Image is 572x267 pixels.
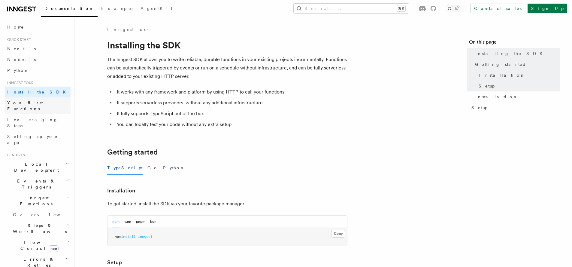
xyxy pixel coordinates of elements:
span: Quick start [5,37,31,42]
button: Steps & Workflows [11,220,71,237]
span: Local Development [5,161,65,173]
span: AgentKit [141,6,172,11]
span: Features [5,153,25,158]
span: Documentation [44,6,94,11]
span: Python [7,68,29,73]
a: Home [5,22,71,32]
span: Installation [479,72,525,78]
a: Installation [107,186,135,195]
span: Next.js [7,46,36,51]
h1: Installing the SDK [107,40,347,51]
a: Your first Functions [5,97,71,114]
a: Inngest tour [107,26,149,32]
span: Installation [471,94,518,100]
span: Setup [471,105,487,111]
span: Inngest tour [5,81,34,85]
span: inngest [138,235,153,239]
p: To get started, install the SDK via your favorite package manager: [107,200,347,208]
li: It works with any framework and platform by using HTTP to call your functions [115,88,347,96]
button: Search...⌘K [294,4,409,13]
button: Local Development [5,159,71,176]
span: Install the SDK [7,90,69,94]
a: Node.js [5,54,71,65]
li: It supports serverless providers, without any additional infrastructure [115,99,347,107]
a: Next.js [5,43,71,54]
li: It fully supports TypeScript out of the box [115,109,347,118]
a: Setting up your app [5,131,71,148]
a: Documentation [41,2,98,17]
button: npm [112,216,120,228]
a: Setup [469,102,560,113]
a: Python [5,65,71,76]
span: Home [7,24,24,30]
span: Setup [479,83,495,89]
a: Contact sales [470,4,525,13]
button: Copy [331,230,345,238]
span: Examples [101,6,133,11]
button: Flow Controlnew [11,237,71,254]
span: Leveraging Steps [7,117,58,128]
span: Inngest Functions [5,195,65,207]
a: Setup [107,258,122,267]
button: Events & Triggers [5,176,71,192]
span: Your first Functions [7,100,43,111]
a: Installation [469,91,560,102]
a: Install the SDK [5,87,71,97]
span: npm [115,235,121,239]
button: pnpm [136,216,145,228]
span: Getting started [475,61,526,67]
span: Overview [13,212,75,217]
a: Getting started [107,148,158,156]
kbd: ⌘K [397,5,405,11]
a: Sign Up [528,4,567,13]
button: Python [163,161,185,175]
a: Leveraging Steps [5,114,71,131]
span: Installing the SDK [471,51,546,57]
a: AgentKit [137,2,176,16]
button: Toggle dark mode [446,5,460,12]
button: TypeScript [107,161,143,175]
span: new [49,245,59,252]
span: Node.js [7,57,36,62]
span: Events & Triggers [5,178,65,190]
a: Installing the SDK [469,48,560,59]
span: install [121,235,136,239]
span: Flow Control [11,239,66,251]
a: Overview [11,209,71,220]
a: Examples [98,2,137,16]
button: bun [150,216,156,228]
button: Go [147,161,158,175]
h4: On this page [469,38,560,48]
a: Setup [476,81,560,91]
a: Installation [476,70,560,81]
button: Inngest Functions [5,192,71,209]
p: The Inngest SDK allows you to write reliable, durable functions in your existing projects increme... [107,55,347,81]
span: Setting up your app [7,134,59,145]
a: Getting started [473,59,560,70]
li: You can locally test your code without any extra setup [115,120,347,129]
button: yarn [124,216,131,228]
span: Steps & Workflows [11,222,67,235]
